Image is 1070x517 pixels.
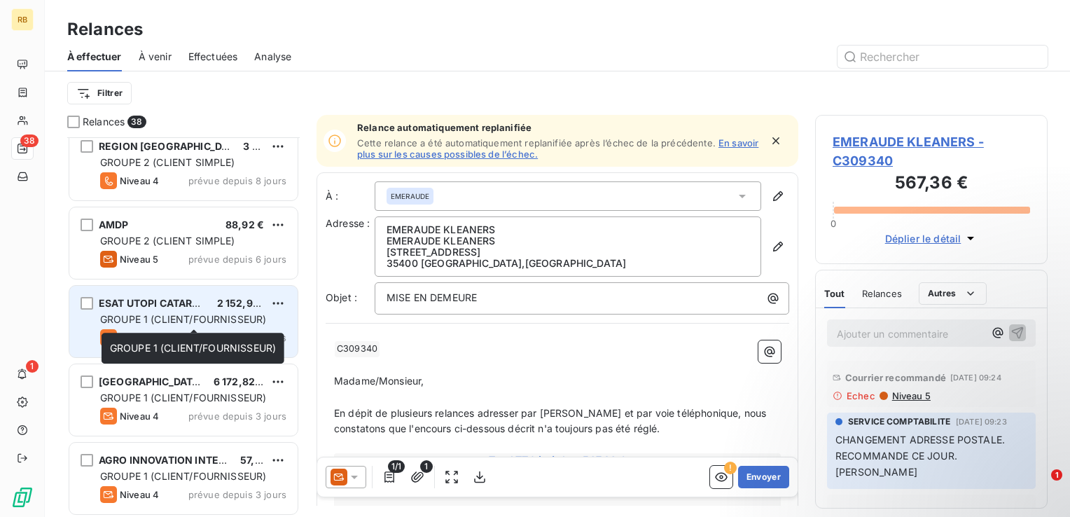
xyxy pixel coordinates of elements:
span: 0 [831,218,836,229]
span: GROUPE 2 (CLIENT SIMPLE) [100,235,235,247]
span: Total TTC à régler : 567,36 € [336,453,779,467]
span: 57,96 € [240,454,277,466]
span: Madame/Monsieur, [334,375,424,387]
span: Niveau 5 [120,254,158,265]
span: À venir [139,50,172,64]
span: Relance automatiquement replanifiée [357,122,760,133]
span: C309340 [335,341,380,357]
span: 88,92 € [225,219,264,230]
span: 38 [127,116,146,128]
span: Niveau 4 [120,489,159,500]
span: Cette relance a été automatiquement replanifiée après l’échec de la précédente. [357,137,716,149]
span: En dépit de plusieurs relances adresser par [PERSON_NAME] et par voie téléphonique, nous constato... [334,407,769,435]
span: GROUPE 1 (CLIENT/FOURNISSEUR) [100,392,266,404]
span: Tout [824,288,845,299]
span: [DATE] 12:03 [950,507,1000,516]
span: Objet : [326,291,357,303]
input: Rechercher [838,46,1048,68]
span: 1 [26,360,39,373]
span: 6 172,82 € [214,375,265,387]
a: En savoir plus sur les causes possibles de l’échec. [357,137,758,160]
div: RB [11,8,34,31]
span: AMDP [99,219,129,230]
span: À effectuer [67,50,122,64]
span: REGION [GEOGRAPHIC_DATA] DIRECTION DES VOIES NAVIGABLES SUB [99,140,444,152]
span: prévue depuis 6 jours [188,254,286,265]
iframe: Intercom live chat [1022,469,1056,503]
span: EMERAUDE [391,191,429,201]
label: À : [326,189,375,203]
p: [STREET_ADDRESS] [387,247,749,258]
span: MISE EN DEMEURE [387,291,477,303]
span: [DATE] 09:24 [950,373,1001,382]
span: Courrier recommandé [845,372,946,383]
span: Adresse : [326,217,370,229]
span: GROUPE 1 (CLIENT/FOURNISSEUR) [100,313,266,325]
button: Déplier le détail [881,230,982,247]
span: GROUPE 1 (CLIENT/FOURNISSEUR) [100,470,266,482]
span: GROUPE 1 (CLIENT/FOURNISSEUR) [110,342,276,354]
span: Analyse [254,50,291,64]
h3: 567,36 € [833,170,1030,198]
p: EMERAUDE KLEANERS [387,235,749,247]
p: 35400 [GEOGRAPHIC_DATA] , [GEOGRAPHIC_DATA] [387,258,749,269]
iframe: Intercom notifications message [790,381,1070,479]
span: 2 152,94 € [217,297,269,309]
span: EMERAUDE KLEANERS - C309340 [833,132,1030,170]
span: Niveau 4 [120,332,159,343]
span: [GEOGRAPHIC_DATA] [99,375,203,387]
span: prévue depuis 8 jours [188,175,286,186]
span: prévue depuis 3 jours [188,332,286,343]
span: GROUPE 2 (CLIENT SIMPLE) [100,156,235,168]
p: EMERAUDE KLEANERS [387,224,749,235]
span: 1/1 [388,460,405,473]
button: Autres [919,282,987,305]
span: Effectuées [188,50,238,64]
span: Relances [862,288,902,299]
span: prévue depuis 3 jours [188,489,286,500]
div: grid [67,137,300,517]
span: 38 [20,135,39,147]
span: Courrier recommandé [845,506,946,517]
span: 3 085,56 € [243,140,297,152]
h3: Relances [67,17,143,42]
span: ESAT UTOPI CATARMOR [99,297,216,309]
span: Déplier le détail [885,231,961,246]
span: Niveau 4 [120,411,159,422]
img: Logo LeanPay [11,486,34,509]
button: Filtrer [67,82,132,104]
span: prévue depuis 3 jours [188,411,286,422]
span: Niveau 4 [120,175,159,186]
button: Envoyer [738,466,789,488]
span: Relances [83,115,125,129]
span: AGRO INNOVATION INTERNATIONAL SAS [99,454,299,466]
span: 1 [420,460,433,473]
span: 1 [1051,469,1062,481]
